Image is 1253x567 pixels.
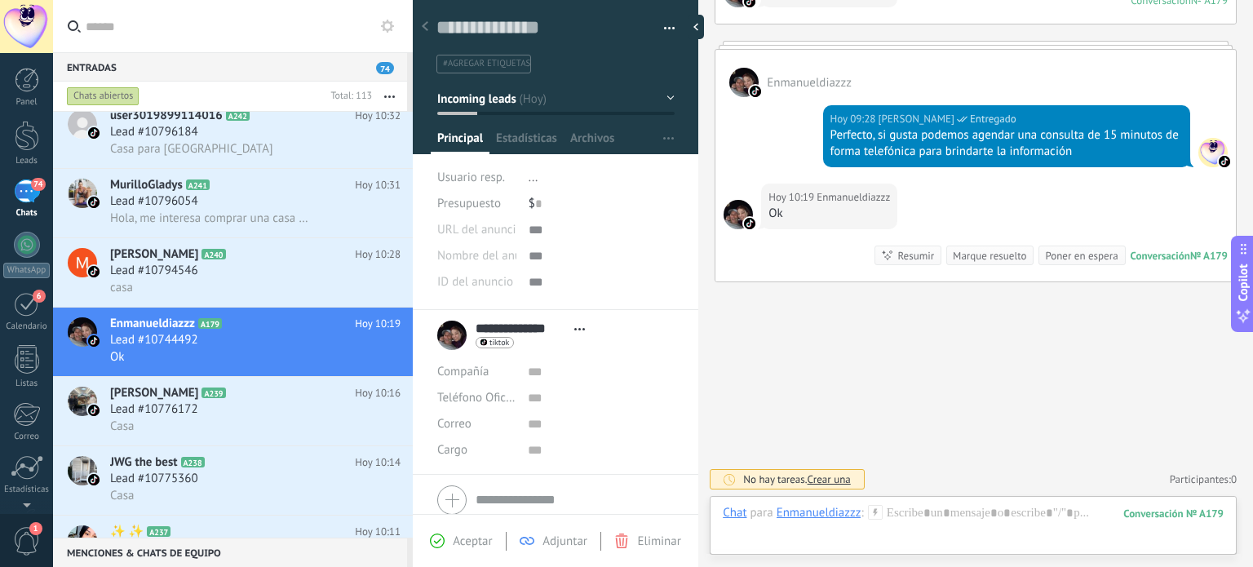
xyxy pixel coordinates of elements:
[355,524,401,540] span: Hoy 10:11
[1231,472,1237,486] span: 0
[3,485,51,495] div: Estadísticas
[437,411,472,437] button: Correo
[53,238,413,307] a: avataricon[PERSON_NAME]A240Hoy 10:28Lead #10794546casa
[3,208,51,219] div: Chats
[830,127,1183,160] div: Perfecto, si gusta podemos agendar una consulta de 15 minutos de forma telefónica para brindarte ...
[53,169,413,237] a: avatariconMurilloGladysA241Hoy 10:31Lead #10796054Hola, me interesa comprar una casa con 100 dola...
[324,88,372,104] div: Total: 113
[453,534,492,549] span: Aceptar
[88,335,100,347] img: icon
[355,177,401,193] span: Hoy 10:31
[437,217,516,243] div: URL del anuncio de TikTok
[637,534,680,549] span: Eliminar
[355,385,401,401] span: Hoy 10:16
[729,68,759,97] span: Enmanueldiazzz
[88,266,100,277] img: icon
[110,263,198,279] span: Lead #10794546
[110,349,124,365] span: Ok
[437,269,516,295] div: ID del anuncio de TikTok
[437,196,501,211] span: Presupuesto
[437,131,483,154] span: Principal
[750,505,773,521] span: para
[88,127,100,139] img: icon
[437,250,596,262] span: Nombre del anuncio de TikTok
[768,189,817,206] div: Hoy 10:19
[808,472,851,486] span: Crear una
[31,178,45,191] span: 74
[67,86,139,106] div: Chats abiertos
[688,15,704,39] div: Ocultar
[33,290,46,303] span: 6
[110,246,198,263] span: [PERSON_NAME]
[1235,264,1251,301] span: Copilot
[355,454,401,471] span: Hoy 10:14
[437,243,516,269] div: Nombre del anuncio de TikTok
[88,474,100,485] img: icon
[110,471,198,487] span: Lead #10775360
[110,316,195,332] span: Enmanueldiazzz
[1131,249,1190,263] div: Conversación
[744,218,755,229] img: tiktok_kommo.svg
[110,210,311,226] span: Hola, me interesa comprar una casa con 100 dolares en [GEOGRAPHIC_DATA]
[3,432,51,442] div: Correo
[110,332,198,348] span: Lead #10744492
[437,437,516,463] div: Cargo
[110,280,133,295] span: casa
[724,200,753,229] span: Enmanueldiazzz
[970,111,1016,127] span: Entregado
[3,379,51,389] div: Listas
[1190,249,1228,263] div: № A179
[53,538,407,567] div: Menciones & Chats de equipo
[53,446,413,515] a: avatariconJWG the bestA238Hoy 10:14Lead #10775360Casa
[110,177,183,193] span: MurilloGladys
[1170,472,1237,486] a: Participantes:0
[437,416,472,432] span: Correo
[1219,156,1230,167] img: tiktok_kommo.svg
[110,401,198,418] span: Lead #10776172
[777,505,861,520] div: Enmanueldiazzz
[88,405,100,416] img: icon
[437,390,522,405] span: Teléfono Oficina
[110,141,273,157] span: Casa para [GEOGRAPHIC_DATA]
[570,131,614,154] span: Archivos
[355,108,401,124] span: Hoy 10:32
[181,457,205,467] span: A238
[529,170,538,185] span: ...
[437,165,516,191] div: Usuario resp.
[897,248,934,264] div: Resumir
[1045,248,1118,264] div: Poner en espera
[542,534,587,549] span: Adjuntar
[879,111,954,127] span: Maria Ballester (Oficina de Venta)
[53,377,413,445] a: avataricon[PERSON_NAME]A239Hoy 10:16Lead #10776172Casa
[110,108,223,124] span: user3019899114016
[529,191,675,217] div: $
[443,58,530,69] span: #agregar etiquetas
[437,444,467,456] span: Cargo
[110,488,135,503] span: Casa
[437,385,516,411] button: Teléfono Oficina
[1123,507,1224,520] div: 179
[376,62,394,74] span: 74
[110,124,198,140] span: Lead #10796184
[768,206,890,222] div: Ok
[767,75,852,91] span: Enmanueldiazzz
[201,249,225,259] span: A240
[53,52,407,82] div: Entradas
[3,97,51,108] div: Panel
[953,248,1026,264] div: Marque resuelto
[53,100,413,168] a: avatariconuser3019899114016A242Hoy 10:32Lead #10796184Casa para [GEOGRAPHIC_DATA]
[110,524,144,540] span: ✨ ✨
[110,193,198,210] span: Lead #10796054
[186,179,210,190] span: A241
[437,359,516,385] div: Compañía
[3,156,51,166] div: Leads
[743,472,851,486] div: No hay tareas.
[489,339,509,347] span: tiktok
[110,454,178,471] span: JWG the best
[53,308,413,376] a: avatariconEnmanueldiazzzA179Hoy 10:19Lead #10744492Ok
[147,526,170,537] span: A237
[3,263,50,278] div: WhatsApp
[88,197,100,208] img: icon
[830,111,879,127] div: Hoy 09:28
[817,189,890,206] span: Enmanueldiazzz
